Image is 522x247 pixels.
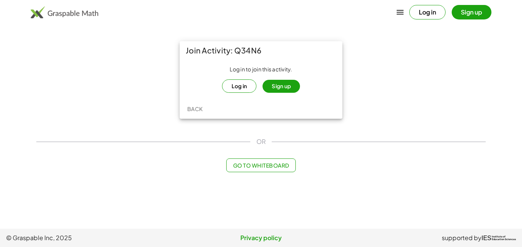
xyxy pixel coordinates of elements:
[176,233,346,242] a: Privacy policy
[442,233,481,242] span: supported by
[183,102,207,116] button: Back
[222,79,257,93] button: Log in
[452,5,491,19] button: Sign up
[226,158,295,172] button: Go to Whiteboard
[6,233,176,242] span: © Graspable Inc, 2025
[409,5,446,19] button: Log in
[187,105,203,112] span: Back
[263,80,300,93] button: Sign up
[256,137,266,146] span: OR
[186,66,336,93] div: Log in to join this activity.
[492,236,516,241] span: Institute of Education Sciences
[481,234,491,242] span: IES
[180,41,342,60] div: Join Activity: Q34N6
[481,233,516,242] a: IESInstitute ofEducation Sciences
[233,162,289,169] span: Go to Whiteboard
